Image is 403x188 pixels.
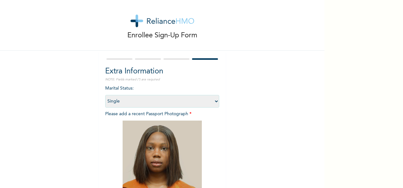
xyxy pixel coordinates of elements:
p: NOTE: Fields marked (*) are required [105,77,219,82]
img: logo [131,15,194,27]
span: Marital Status : [105,86,219,103]
p: Enrollee Sign-Up Form [127,30,197,41]
h2: Extra Information [105,66,219,77]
